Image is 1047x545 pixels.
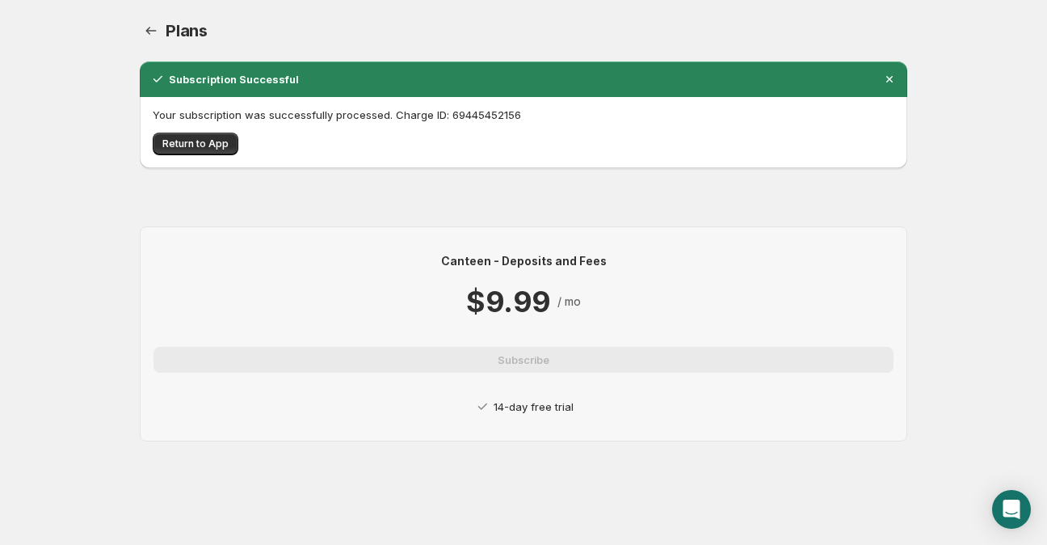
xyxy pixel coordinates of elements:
[140,19,162,42] a: Home
[153,107,894,123] p: Your subscription was successfully processed. Charge ID: 69445452156
[166,21,208,40] span: Plans
[153,133,238,155] button: Return to App
[169,71,299,87] h2: Subscription Successful
[153,253,894,269] p: Canteen - Deposits and Fees
[466,282,550,321] p: $9.99
[878,68,901,91] button: Dismiss notification
[557,294,581,310] p: / mo
[494,399,574,415] p: 14-day free trial
[992,490,1031,529] div: Open Intercom Messenger
[162,137,229,150] span: Return to App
